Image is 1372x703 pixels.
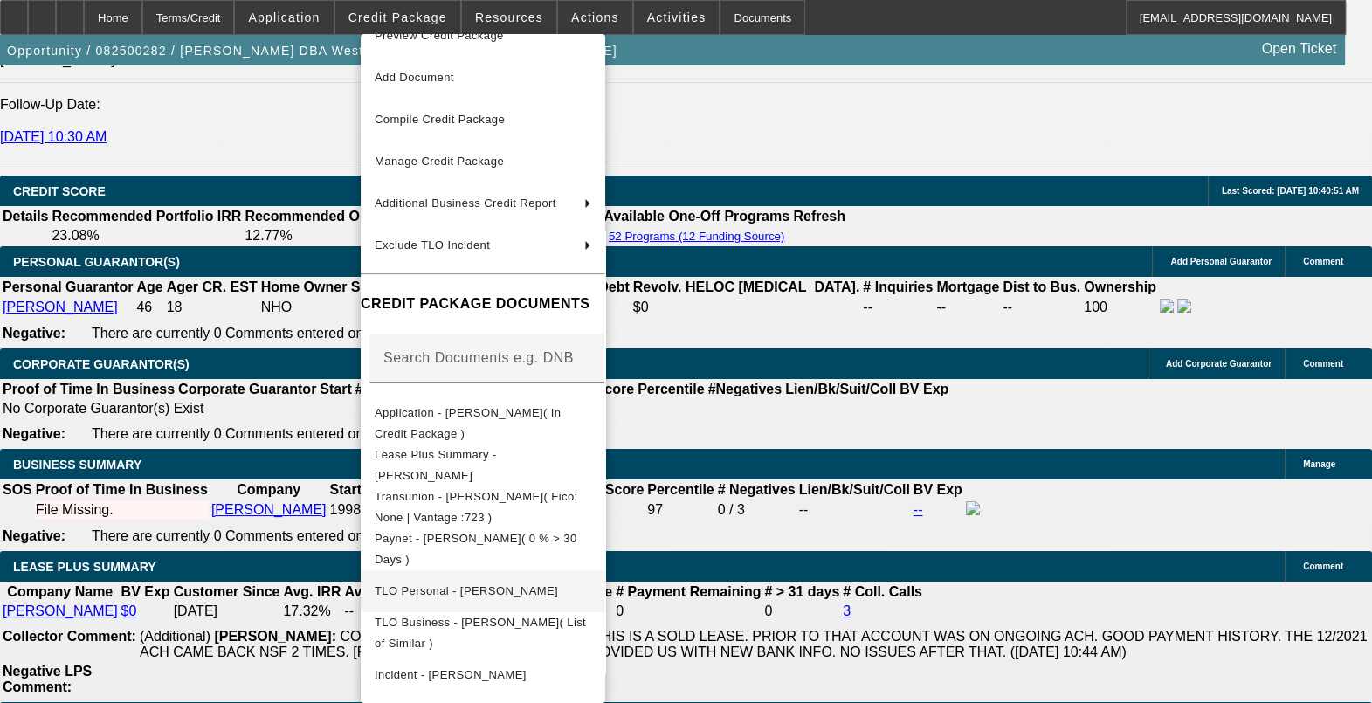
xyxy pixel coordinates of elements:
[375,616,586,650] span: TLO Business - [PERSON_NAME]( List of Similar )
[375,490,578,524] span: Transunion - [PERSON_NAME]( Fico: None | Vantage :723 )
[375,29,504,42] span: Preview Credit Package
[375,668,527,681] span: Incident - [PERSON_NAME]
[361,654,605,696] button: Incident - Simmons, Adam
[361,486,605,528] button: Transunion - Simmons, Adam( Fico: None | Vantage :723 )
[375,113,505,126] span: Compile Credit Package
[375,448,497,482] span: Lease Plus Summary - [PERSON_NAME]
[361,293,605,314] h4: CREDIT PACKAGE DOCUMENTS
[361,570,605,612] button: TLO Personal - Simmons, Adam
[375,532,577,566] span: Paynet - [PERSON_NAME]( 0 % > 30 Days )
[375,584,558,597] span: TLO Personal - [PERSON_NAME]
[361,612,605,654] button: TLO Business - Adam Simmons( List of Similar )
[361,403,605,445] button: Application - Adam Simmons( In Credit Package )
[375,155,504,168] span: Manage Credit Package
[383,350,574,365] mat-label: Search Documents e.g. DNB
[375,71,454,84] span: Add Document
[375,406,561,440] span: Application - [PERSON_NAME]( In Credit Package )
[375,196,556,210] span: Additional Business Credit Report
[375,238,490,252] span: Exclude TLO Incident
[361,445,605,486] button: Lease Plus Summary - Adam Simmons
[361,528,605,570] button: Paynet - Adam Simmons( 0 % > 30 Days )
